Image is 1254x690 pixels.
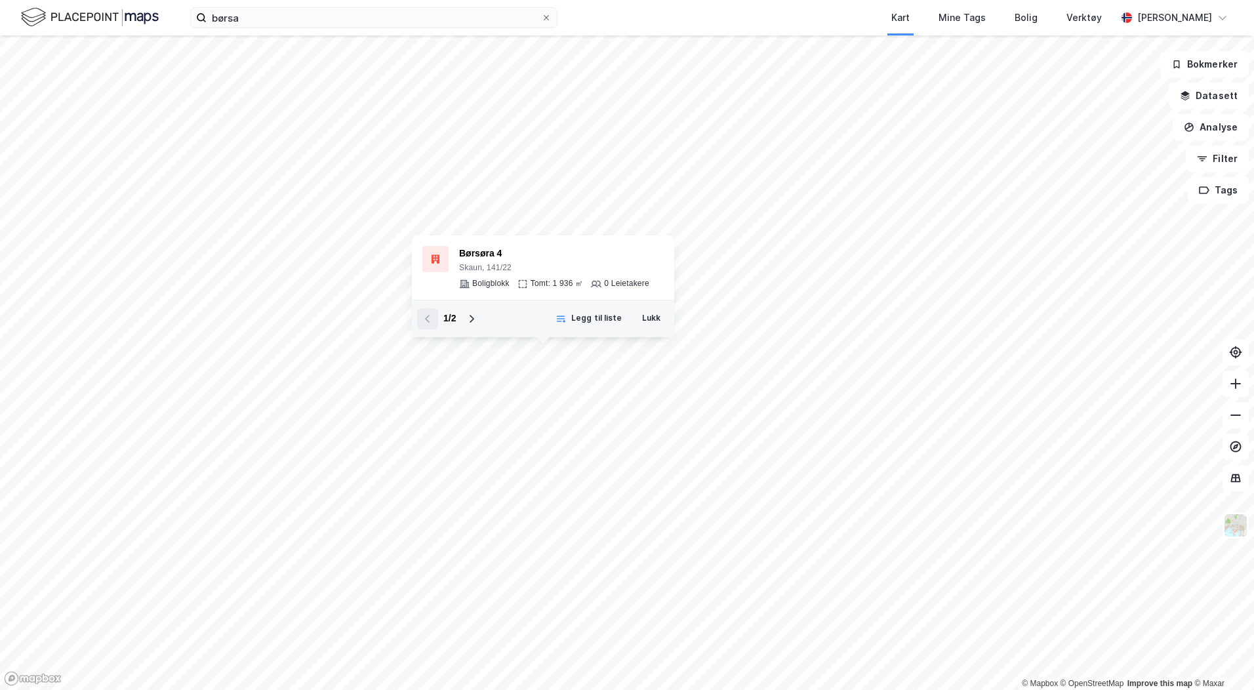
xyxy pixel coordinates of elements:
[1188,627,1254,690] iframe: Chat Widget
[531,279,584,289] div: Tomt: 1 936 ㎡
[604,279,649,289] div: 0 Leietakere
[634,308,669,329] button: Lukk
[459,263,649,274] div: Skaun, 141/22
[472,279,510,289] div: Boligblokk
[1188,627,1254,690] div: Kontrollprogram for chat
[1127,679,1192,688] a: Improve this map
[1188,177,1249,203] button: Tags
[443,311,456,327] div: 1 / 2
[1186,146,1249,172] button: Filter
[547,308,630,329] button: Legg til liste
[1022,679,1058,688] a: Mapbox
[4,671,62,686] a: Mapbox homepage
[21,6,159,29] img: logo.f888ab2527a4732fd821a326f86c7f29.svg
[1160,51,1249,77] button: Bokmerker
[1015,10,1038,26] div: Bolig
[207,8,541,28] input: Søk på adresse, matrikkel, gårdeiere, leietakere eller personer
[1169,83,1249,109] button: Datasett
[1223,513,1248,538] img: Z
[1061,679,1124,688] a: OpenStreetMap
[1066,10,1102,26] div: Verktøy
[459,246,649,262] div: Børsøra 4
[939,10,986,26] div: Mine Tags
[1173,114,1249,140] button: Analyse
[891,10,910,26] div: Kart
[1137,10,1212,26] div: [PERSON_NAME]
